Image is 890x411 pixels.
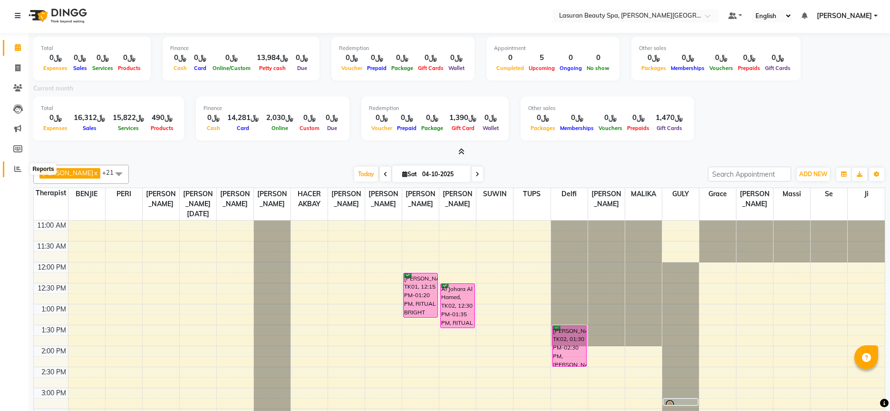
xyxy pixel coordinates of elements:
[41,52,70,63] div: ﷼0
[596,125,625,131] span: Vouchers
[253,52,292,63] div: ﷼13,984
[328,188,365,210] span: [PERSON_NAME]
[36,262,68,272] div: 12:00 PM
[446,65,467,71] span: Wallet
[102,169,121,176] span: +21
[254,188,290,210] span: [PERSON_NAME]
[625,112,652,123] div: ﷼0
[528,104,687,112] div: Other sales
[402,188,439,210] span: [PERSON_NAME]
[584,65,612,71] span: No show
[552,326,586,366] div: [PERSON_NAME], TK02, 01:30 PM-02:30 PM, [PERSON_NAME] | جلسة [PERSON_NAME]
[763,65,793,71] span: Gift Cards
[584,52,612,63] div: 0
[93,169,97,177] a: x
[596,112,625,123] div: ﷼0
[204,125,222,131] span: Cash
[269,125,290,131] span: Online
[170,52,190,63] div: ﷼0
[480,112,501,123] div: ﷼0
[210,52,253,63] div: ﷼0
[39,304,68,314] div: 1:00 PM
[34,188,68,198] div: Therapist
[339,52,365,63] div: ﷼0
[365,65,389,71] span: Prepaid
[41,125,70,131] span: Expenses
[639,65,668,71] span: Packages
[180,188,216,220] span: [PERSON_NAME][DATE]
[668,65,707,71] span: Memberships
[446,52,467,63] div: ﷼0
[528,112,558,123] div: ﷼0
[210,65,253,71] span: Online/Custom
[735,52,763,63] div: ﷼0
[39,367,68,377] div: 2:30 PM
[625,125,652,131] span: Prepaids
[70,52,90,63] div: ﷼0
[708,167,791,181] input: Search Appointment
[365,52,389,63] div: ﷼0
[322,112,342,123] div: ﷼0
[41,44,143,52] div: Total
[39,325,68,335] div: 1:30 PM
[36,283,68,293] div: 12:30 PM
[736,188,773,210] span: [PERSON_NAME]
[416,65,446,71] span: Gift Cards
[445,112,480,123] div: ﷼1,390
[70,112,109,123] div: ﷼16,312
[217,188,253,210] span: [PERSON_NAME]
[419,125,445,131] span: Package
[513,188,550,200] span: TUPS
[42,169,93,177] span: [PERSON_NAME]
[203,112,223,123] div: ﷼0
[223,112,262,123] div: ﷼14,281
[369,112,395,123] div: ﷼0
[39,346,68,356] div: 2:00 PM
[664,399,697,405] div: [PERSON_NAME], TK03, 03:15 PM-03:16 PM, HAIR TRIM | قص أطراف الشعر
[441,284,474,328] div: Al Johara Al Hamed, TK02, 12:30 PM-01:35 PM, RITUAL BRIGHT BLUE ROCK | حمام الأحجار الزرقاء
[419,167,467,181] input: 2025-10-04
[668,52,707,63] div: ﷼0
[389,65,416,71] span: Package
[848,188,885,200] span: Ji
[557,65,584,71] span: Ongoing
[41,112,70,123] div: ﷼0
[639,52,668,63] div: ﷼0
[295,65,310,71] span: Due
[192,65,209,71] span: Card
[170,44,312,52] div: Finance
[707,52,735,63] div: ﷼0
[797,168,830,181] button: ADD NEW
[339,44,467,52] div: Redemption
[35,221,68,231] div: 11:00 AM
[799,170,827,178] span: ADD NEW
[369,104,501,112] div: Redemption
[41,104,176,112] div: Total
[35,241,68,251] div: 11:30 AM
[639,44,793,52] div: Other sales
[526,52,557,63] div: 5
[71,65,89,71] span: Sales
[234,125,252,131] span: Card
[811,188,847,200] span: se
[190,52,210,63] div: ﷼0
[763,52,793,63] div: ﷼0
[449,125,477,131] span: Gift Card
[33,84,73,93] label: Current month
[90,52,116,63] div: ﷼0
[339,65,365,71] span: Voucher
[494,52,526,63] div: 0
[817,11,872,21] span: [PERSON_NAME]
[558,125,596,131] span: Memberships
[416,52,446,63] div: ﷼0
[400,170,419,178] span: Sat
[389,52,416,63] div: ﷼0
[171,65,189,71] span: Cash
[297,125,322,131] span: Custom
[558,112,596,123] div: ﷼0
[116,125,141,131] span: Services
[625,188,662,200] span: MALIKA
[395,112,419,123] div: ﷼0
[662,188,699,200] span: GULY
[439,188,476,210] span: [PERSON_NAME]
